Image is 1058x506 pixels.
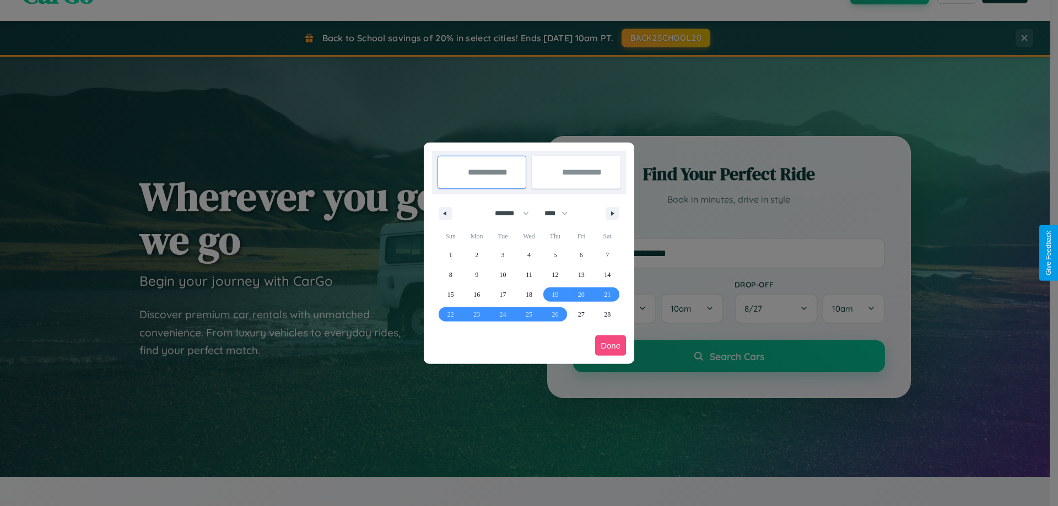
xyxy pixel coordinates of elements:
button: 22 [438,304,463,324]
button: 28 [595,304,620,324]
button: 4 [516,245,542,265]
span: 5 [553,245,557,265]
button: 13 [568,265,594,285]
button: 8 [438,265,463,285]
button: Done [595,335,626,356]
span: Sun [438,227,463,245]
span: 19 [552,285,558,304]
span: 28 [604,304,611,324]
span: 2 [475,245,478,265]
button: 17 [490,285,516,304]
span: 3 [501,245,505,265]
button: 6 [568,245,594,265]
span: 10 [500,265,506,285]
span: 25 [526,304,532,324]
button: 19 [542,285,568,304]
div: Give Feedback [1045,231,1052,275]
span: 11 [526,265,532,285]
span: 17 [500,285,506,304]
span: 1 [449,245,452,265]
span: Tue [490,227,516,245]
button: 12 [542,265,568,285]
span: 24 [500,304,506,324]
button: 25 [516,304,542,324]
button: 3 [490,245,516,265]
span: 16 [473,285,480,304]
span: 26 [552,304,558,324]
span: 7 [606,245,609,265]
span: 27 [578,304,585,324]
button: 24 [490,304,516,324]
span: Thu [542,227,568,245]
span: Sat [595,227,620,245]
button: 15 [438,285,463,304]
button: 26 [542,304,568,324]
span: 6 [580,245,583,265]
span: 13 [578,265,585,285]
button: 18 [516,285,542,304]
span: 15 [447,285,454,304]
span: 8 [449,265,452,285]
button: 14 [595,265,620,285]
span: 21 [604,285,611,304]
span: 12 [552,265,558,285]
button: 7 [595,245,620,265]
button: 27 [568,304,594,324]
span: 20 [578,285,585,304]
span: 18 [526,285,532,304]
span: 23 [473,304,480,324]
span: 9 [475,265,478,285]
span: 4 [527,245,531,265]
button: 9 [463,265,489,285]
span: Fri [568,227,594,245]
button: 11 [516,265,542,285]
button: 1 [438,245,463,265]
button: 5 [542,245,568,265]
span: Mon [463,227,489,245]
button: 16 [463,285,489,304]
span: 22 [447,304,454,324]
button: 23 [463,304,489,324]
button: 21 [595,285,620,304]
button: 2 [463,245,489,265]
button: 10 [490,265,516,285]
button: 20 [568,285,594,304]
span: Wed [516,227,542,245]
span: 14 [604,265,611,285]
